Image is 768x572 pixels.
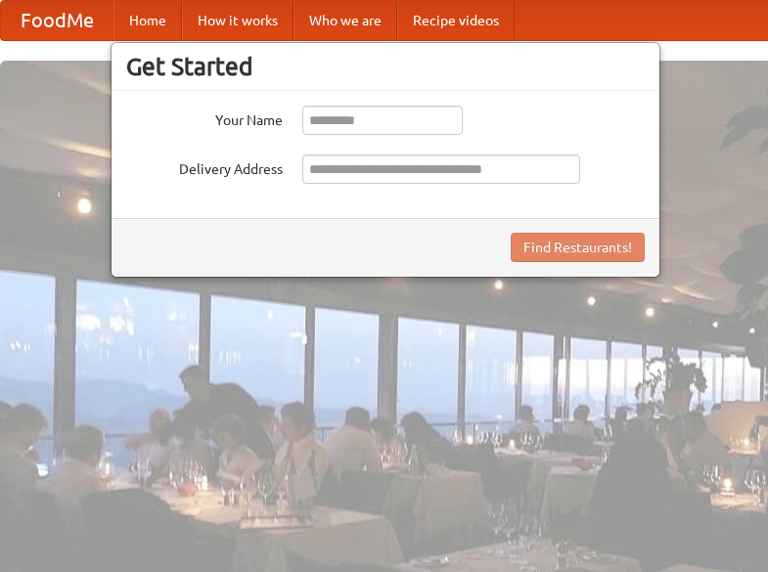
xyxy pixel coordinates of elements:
[126,106,283,130] label: Your Name
[126,154,283,179] label: Delivery Address
[126,52,645,81] h3: Get Started
[113,1,182,40] a: Home
[294,1,397,40] a: Who we are
[511,233,645,262] button: Find Restaurants!
[1,1,113,40] a: FoodMe
[397,1,515,40] a: Recipe videos
[182,1,294,40] a: How it works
